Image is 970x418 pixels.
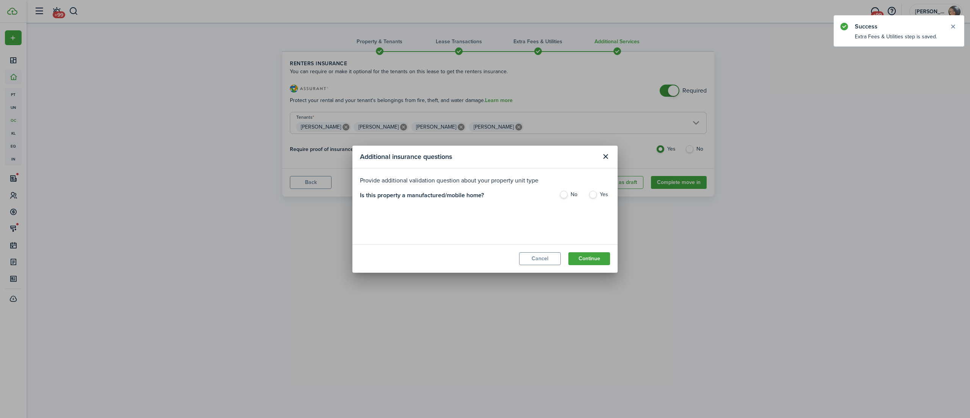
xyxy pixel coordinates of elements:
[360,191,484,206] h4: Is this property a manufactured/mobile home?
[948,21,958,32] button: Close notify
[599,150,612,163] button: Close modal
[568,252,610,265] button: Continue
[559,191,581,202] label: No
[855,22,942,31] notify-title: Success
[588,191,610,202] label: Yes
[360,149,597,164] modal-title: Additional insurance questions
[519,252,561,265] button: Cancel
[360,176,610,185] p: Provide additional validation question about your property unit type
[834,33,964,46] notify-body: Extra Fees & Utilities step is saved.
